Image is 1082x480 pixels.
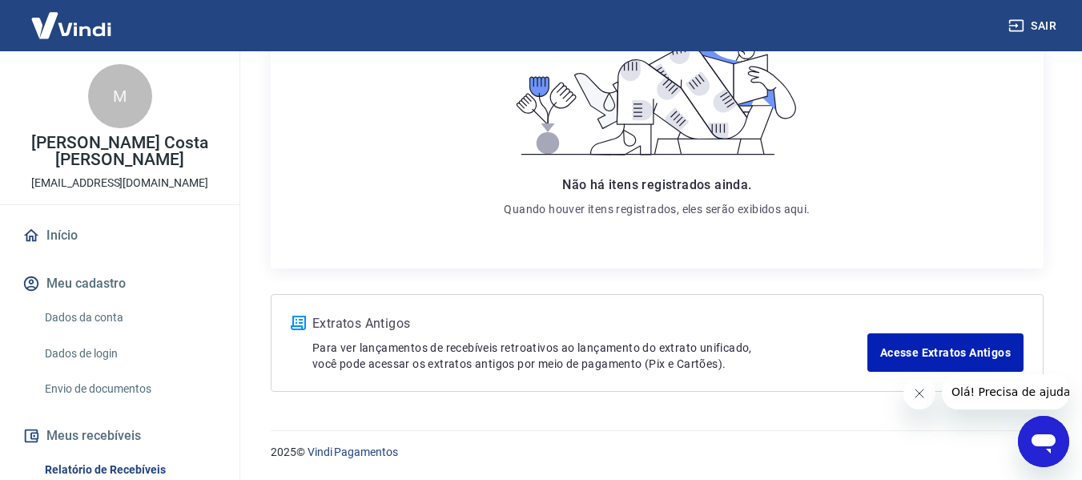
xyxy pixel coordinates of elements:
[271,444,1044,461] p: 2025 ©
[13,135,227,168] p: [PERSON_NAME] Costa [PERSON_NAME]
[10,11,135,24] span: Olá! Precisa de ajuda?
[1018,416,1069,467] iframe: Botão para abrir a janela de mensagens
[19,418,220,454] button: Meus recebíveis
[38,373,220,405] a: Envio de documentos
[312,340,867,372] p: Para ver lançamentos de recebíveis retroativos ao lançamento do extrato unificado, você pode aces...
[504,201,810,217] p: Quando houver itens registrados, eles serão exibidos aqui.
[903,377,935,409] iframe: Fechar mensagem
[38,301,220,334] a: Dados da conta
[19,266,220,301] button: Meu cadastro
[38,337,220,370] a: Dados de login
[312,314,867,333] p: Extratos Antigos
[88,64,152,128] div: M
[291,316,306,330] img: ícone
[19,1,123,50] img: Vindi
[562,177,751,192] span: Não há itens registrados ainda.
[1005,11,1063,41] button: Sair
[19,218,220,253] a: Início
[308,446,398,458] a: Vindi Pagamentos
[942,374,1069,409] iframe: Mensagem da empresa
[867,333,1024,372] a: Acesse Extratos Antigos
[31,175,208,192] p: [EMAIL_ADDRESS][DOMAIN_NAME]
